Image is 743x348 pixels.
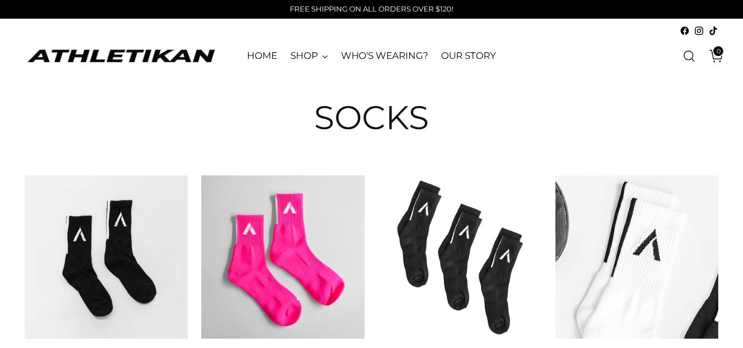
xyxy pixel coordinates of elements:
[378,175,542,339] img: Black Socks 3-Pack
[314,100,429,136] h1: Socks
[701,45,723,67] a: Open cart modal
[201,175,365,339] a: Pinks Socks
[201,175,365,339] img: hot pink socks product photo on white background
[290,44,328,68] a: SHOP
[555,175,719,339] img: white crew socks on plain background
[713,46,723,56] span: 0
[247,44,277,68] a: HOME
[25,175,188,339] a: Black Socks
[678,45,700,67] a: Open search modal
[25,47,217,64] a: ATHLETIKAN
[341,44,428,68] a: WHO'S WEARING?
[290,4,453,15] p: FREE SHIPPING ON ALL ORDERS OVER $120!
[555,175,719,339] a: White Socks
[441,44,496,68] a: OUR STORY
